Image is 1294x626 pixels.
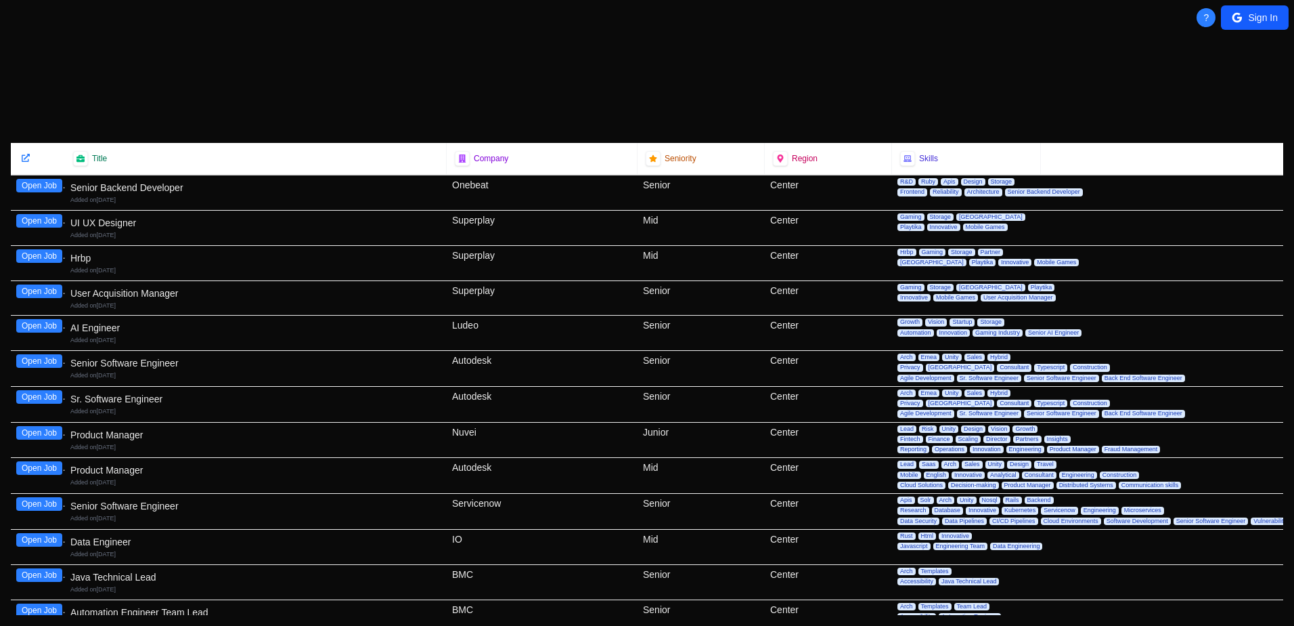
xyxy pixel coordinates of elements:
[897,613,936,621] span: Accessibility
[16,214,62,228] button: Open Job
[897,400,923,407] span: Privacy
[964,188,1002,196] span: Architecture
[1024,410,1099,417] span: Senior Software Engineer
[919,249,946,256] span: Gaming
[765,211,892,245] div: Center
[765,494,892,529] div: Center
[70,478,441,487] div: Added on [DATE]
[985,461,1005,468] span: Unity
[1025,497,1054,504] span: Backend
[919,461,939,468] span: Saas
[765,351,892,386] div: Center
[897,318,922,326] span: Growth
[897,436,923,443] span: Fintech
[16,390,62,404] button: Open Job
[1104,518,1171,525] span: Software Development
[897,482,945,489] span: Cloud Solutions
[990,543,1043,550] span: Data Engineering
[1041,518,1101,525] span: Cloud Environments
[918,178,938,186] span: Ruby
[1204,11,1209,24] span: ?
[918,497,934,504] span: Solr
[897,543,931,550] span: Javascript
[918,533,937,540] span: Html
[1059,472,1097,479] span: Engineering
[16,533,62,547] button: Open Job
[447,458,638,493] div: Autodesk
[969,259,996,266] span: Playtika
[924,472,950,479] span: English
[70,463,441,477] div: Product Manager
[1024,375,1099,382] span: Senior Software Engineer
[956,213,1025,221] span: [GEOGRAPHIC_DATA]
[964,390,985,397] span: Sales
[16,285,62,298] button: Open Job
[1028,284,1055,291] span: Playtika
[16,179,62,192] button: Open Job
[765,423,892,458] div: Center
[942,354,962,361] span: Unity
[997,364,1031,371] span: Consultant
[941,461,960,468] span: Arch
[70,356,441,370] div: Senior Software Engineer
[638,423,765,458] div: Junior
[997,400,1031,407] span: Consultant
[930,188,962,196] span: Reliability
[765,565,892,600] div: Center
[897,178,916,186] span: R&D
[1006,446,1044,453] span: Engineering
[897,568,916,575] span: Arch
[961,425,985,433] span: Design
[963,224,1008,231] span: Mobile Games
[987,354,1010,361] span: Hybrid
[16,604,62,617] button: Open Job
[70,371,441,380] div: Added on [DATE]
[70,428,441,442] div: Product Manager
[918,354,940,361] span: Emea
[918,568,952,575] span: Templates
[1034,364,1067,371] span: Typescript
[638,565,765,600] div: Senior
[70,231,441,240] div: Added on [DATE]
[897,375,954,382] span: Agile Development
[977,318,1004,326] span: Storage
[447,211,638,245] div: Superplay
[16,568,62,582] button: Open Job
[897,472,921,479] span: Mobile
[948,482,999,489] span: Decision-making
[70,585,441,594] div: Added on [DATE]
[1044,436,1071,443] span: Insights
[70,443,441,452] div: Added on [DATE]
[939,613,1001,621] span: Automation Engineer
[948,249,975,256] span: Storage
[939,533,972,540] span: Innovative
[989,518,1038,525] span: CI/CD Pipelines
[447,316,638,350] div: Ludeo
[1007,461,1031,468] span: Design
[16,249,62,263] button: Open Job
[956,284,1025,291] span: [GEOGRAPHIC_DATA]
[957,410,1022,417] span: Sr. Software Engineer
[897,446,929,453] span: Reporting
[933,294,978,301] span: Mobile Games
[92,153,107,164] span: Title
[70,251,441,265] div: Hrbp
[954,603,990,610] span: Team Lead
[1174,518,1249,525] span: Senior Software Engineer
[957,497,977,504] span: Unity
[1070,364,1110,371] span: Construction
[70,499,441,513] div: Senior Software Engineer
[1102,446,1161,453] span: Fraud Management
[941,178,958,186] span: Apis
[447,246,638,280] div: Superplay
[937,497,955,504] span: Arch
[638,246,765,280] div: Mid
[897,578,936,585] span: Accessibility
[897,354,916,361] span: Arch
[987,390,1010,397] span: Hybrid
[897,603,916,610] span: Arch
[765,246,892,280] div: Center
[897,461,916,468] span: Lead
[638,351,765,386] div: Senior
[70,570,441,584] div: Java Technical Lead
